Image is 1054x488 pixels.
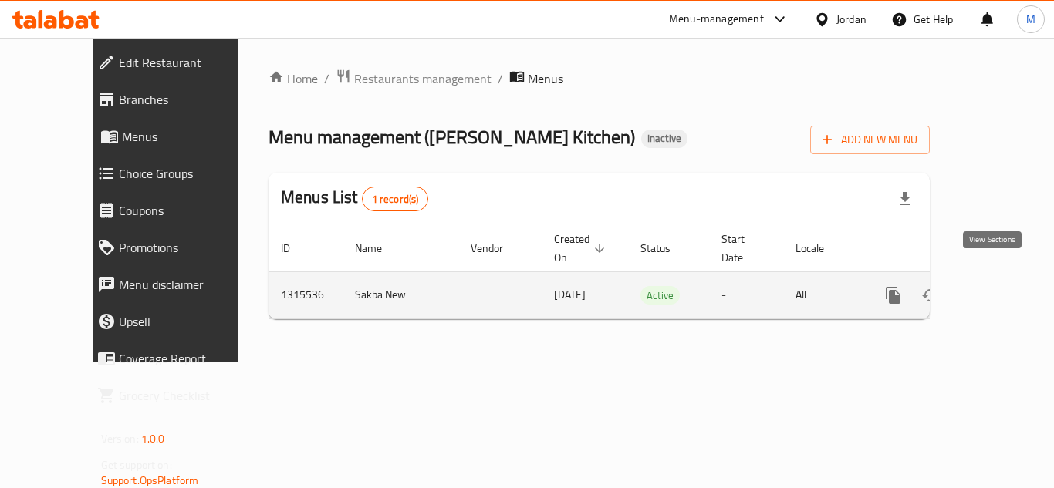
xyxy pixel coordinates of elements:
[85,303,269,340] a: Upsell
[269,119,635,154] span: Menu management ( [PERSON_NAME] Kitchen )
[119,90,257,109] span: Branches
[85,155,269,192] a: Choice Groups
[85,192,269,229] a: Coupons
[912,277,949,314] button: Change Status
[119,275,257,294] span: Menu disclaimer
[640,286,680,305] div: Active
[528,69,563,88] span: Menus
[875,277,912,314] button: more
[669,10,764,29] div: Menu-management
[269,69,930,89] nav: breadcrumb
[810,126,930,154] button: Add New Menu
[122,127,257,146] span: Menus
[1026,11,1035,28] span: M
[324,69,329,88] li: /
[363,192,428,207] span: 1 record(s)
[119,164,257,183] span: Choice Groups
[354,69,492,88] span: Restaurants management
[269,69,318,88] a: Home
[471,239,523,257] span: Vendor
[119,386,257,405] span: Grocery Checklist
[641,132,687,145] span: Inactive
[641,130,687,148] div: Inactive
[362,187,429,211] div: Total records count
[281,186,428,211] h2: Menus List
[281,239,310,257] span: ID
[101,455,172,475] span: Get support on:
[141,429,165,449] span: 1.0.0
[85,44,269,81] a: Edit Restaurant
[887,180,924,217] div: Export file
[336,69,492,89] a: Restaurants management
[85,340,269,377] a: Coverage Report
[355,239,402,257] span: Name
[119,312,257,331] span: Upsell
[498,69,503,88] li: /
[85,266,269,303] a: Menu disclaimer
[119,201,257,220] span: Coupons
[554,284,586,305] span: [DATE]
[709,271,783,318] td: -
[783,271,863,318] td: All
[269,225,1035,319] table: enhanced table
[85,118,269,155] a: Menus
[119,349,257,368] span: Coverage Report
[554,230,610,267] span: Created On
[863,225,1035,272] th: Actions
[85,229,269,266] a: Promotions
[721,230,765,267] span: Start Date
[119,238,257,257] span: Promotions
[640,239,691,257] span: Status
[836,11,867,28] div: Jordan
[101,429,139,449] span: Version:
[796,239,844,257] span: Locale
[119,53,257,72] span: Edit Restaurant
[640,287,680,305] span: Active
[343,271,458,318] td: Sakba New
[85,377,269,414] a: Grocery Checklist
[85,81,269,118] a: Branches
[269,271,343,318] td: 1315536
[823,130,917,150] span: Add New Menu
